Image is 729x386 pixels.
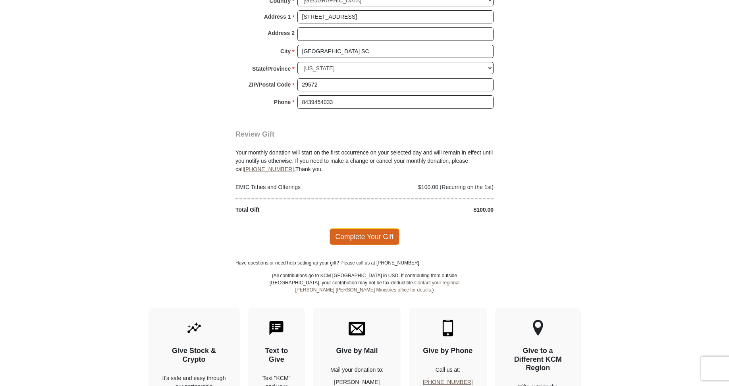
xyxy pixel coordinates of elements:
h4: Text to Give [262,347,291,364]
div: EMIC Tithes and Offerings [231,183,365,191]
img: mobile.svg [440,320,456,336]
a: [PHONE_NUMBER]. [244,166,295,172]
span: Review Gift [235,130,274,138]
h4: Give by Phone [423,347,473,355]
strong: Phone [274,96,291,108]
h4: Give by Mail [327,347,387,355]
img: envelope.svg [349,320,365,336]
img: other-region [532,320,544,336]
p: Have questions or need help setting up your gift? Please call us at [PHONE_NUMBER]. [235,259,494,266]
span: $100.00 (Recurring on the 1st) [418,184,494,190]
span: Complete Your Gift [330,228,400,245]
img: give-by-stock.svg [186,320,202,336]
p: Call us at: [423,366,473,374]
a: [PHONE_NUMBER] [423,379,473,385]
strong: State/Province [252,63,291,74]
p: (All contributions go to KCM [GEOGRAPHIC_DATA] in USD. If contributing from outside [GEOGRAPHIC_D... [269,272,460,308]
div: Total Gift [231,206,365,214]
strong: Address 2 [268,27,295,39]
img: text-to-give.svg [268,320,285,336]
h4: Give to a Different KCM Region [509,347,567,372]
strong: ZIP/Postal Code [249,79,291,90]
strong: Address 1 [264,11,291,22]
div: $100.00 [364,206,498,214]
div: Your monthly donation will start on the first occurrence on your selected day and will remain in ... [235,139,494,174]
strong: City [280,46,291,57]
p: Mail your donation to: [327,366,387,374]
h4: Give Stock & Crypto [162,347,226,364]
